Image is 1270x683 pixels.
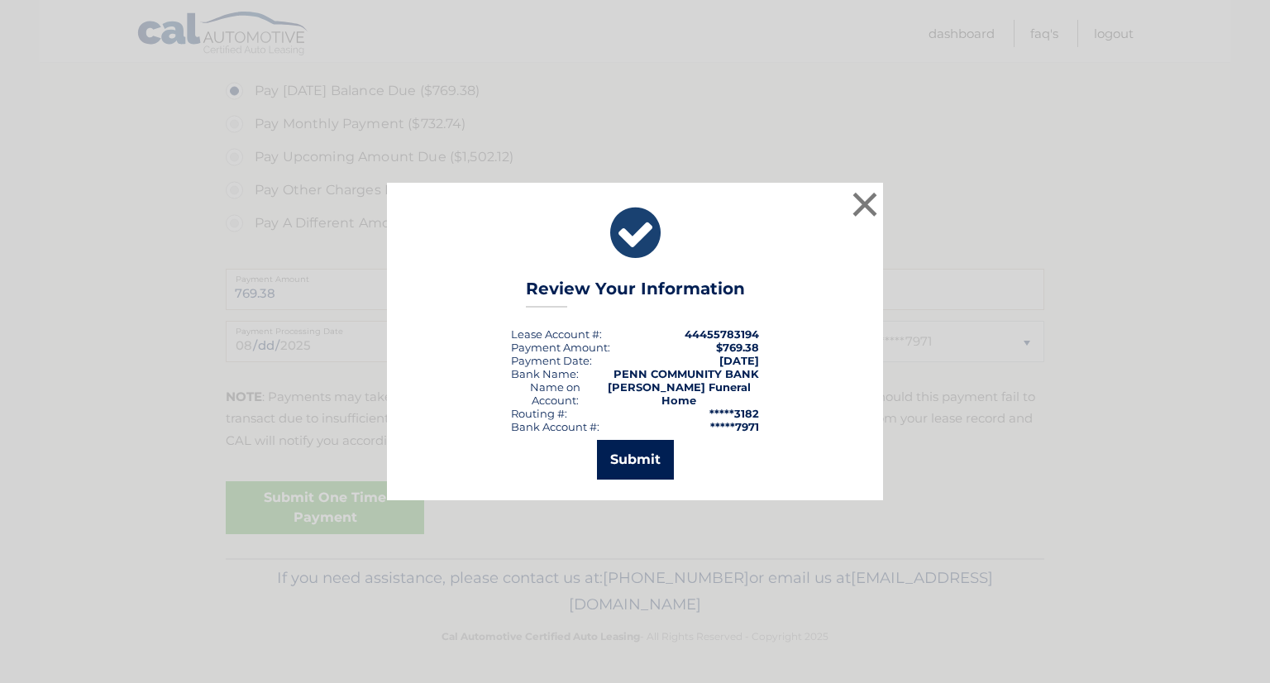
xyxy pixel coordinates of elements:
button: × [848,188,881,221]
div: Routing #: [511,407,567,420]
div: : [511,354,592,367]
div: Bank Account #: [511,420,599,433]
strong: [PERSON_NAME] Funeral Home [608,380,751,407]
strong: PENN COMMUNITY BANK [614,367,759,380]
strong: 44455783194 [685,327,759,341]
span: $769.38 [716,341,759,354]
h3: Review Your Information [526,279,745,308]
div: Lease Account #: [511,327,602,341]
div: Bank Name: [511,367,579,380]
span: [DATE] [719,354,759,367]
div: Name on Account: [511,380,599,407]
button: Submit [597,440,674,480]
span: Payment Date [511,354,590,367]
div: Payment Amount: [511,341,610,354]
